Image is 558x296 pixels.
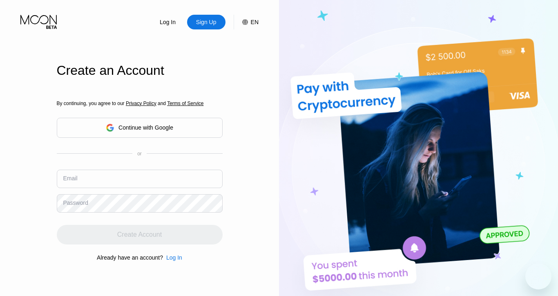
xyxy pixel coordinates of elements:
[525,263,551,289] iframe: Button to launch messaging window
[137,151,142,157] div: or
[167,101,203,106] span: Terms of Service
[166,254,182,261] div: Log In
[149,15,187,29] div: Log In
[57,101,223,106] div: By continuing, you agree to our
[159,18,176,26] div: Log In
[63,200,88,206] div: Password
[163,254,182,261] div: Log In
[195,18,217,26] div: Sign Up
[57,118,223,138] div: Continue with Google
[57,63,223,78] div: Create an Account
[251,19,259,25] div: EN
[234,15,259,29] div: EN
[126,101,156,106] span: Privacy Policy
[63,175,78,182] div: Email
[187,15,225,29] div: Sign Up
[97,254,163,261] div: Already have an account?
[156,101,167,106] span: and
[118,124,173,131] div: Continue with Google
